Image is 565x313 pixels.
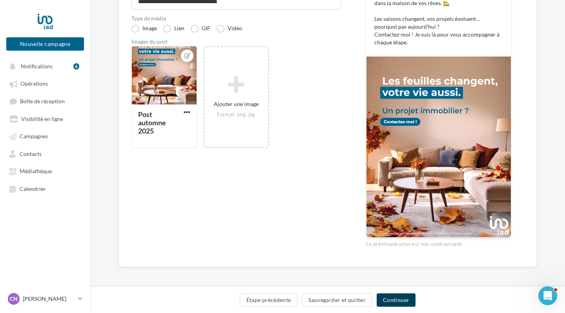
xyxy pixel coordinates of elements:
button: Nouvelle campagne [6,37,84,51]
label: Vidéo [217,25,242,33]
div: Post automne 2025 [138,110,166,135]
button: Notifications 6 [5,59,82,73]
a: Médiathèque [5,164,86,178]
button: Continuer [377,293,416,307]
label: Lien [163,25,184,33]
span: Boîte de réception [20,98,65,104]
span: Contacts [20,150,42,157]
a: Calendrier [5,181,86,196]
label: Image [131,25,157,33]
label: Type de média [131,16,341,21]
div: La prévisualisation est non-contractuelle [366,238,511,248]
div: Images du post [131,39,341,44]
span: Campagnes [20,133,48,140]
div: 6 [73,63,79,70]
span: Visibilité en ligne [21,115,63,122]
button: Sauvegarder et quitter [302,293,372,307]
span: Calendrier [20,185,46,192]
a: Visibilité en ligne [5,112,86,126]
label: GIF [191,25,210,33]
span: CN [10,295,18,303]
a: Boîte de réception [5,94,86,108]
button: Étape précédente [240,293,298,307]
a: Campagnes [5,129,86,143]
span: Médiathèque [20,168,52,175]
a: Contacts [5,146,86,161]
iframe: Intercom live chat [538,286,557,305]
span: Opérations [20,81,48,87]
a: CN [PERSON_NAME] [6,291,84,306]
a: Opérations [5,76,86,90]
p: [PERSON_NAME] [23,295,75,303]
span: Notifications [21,63,53,70]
